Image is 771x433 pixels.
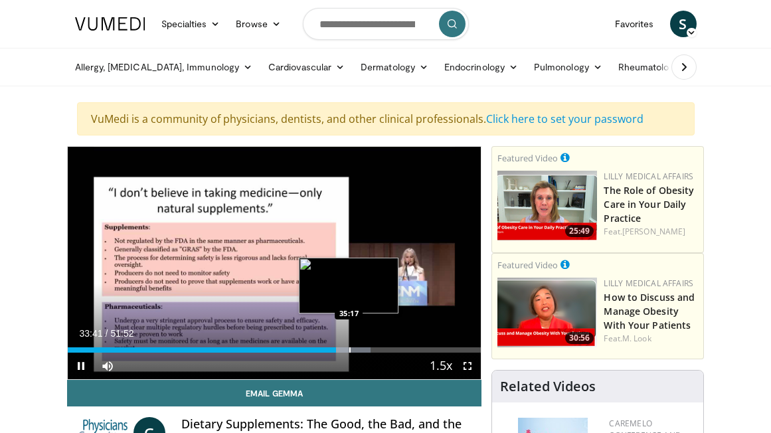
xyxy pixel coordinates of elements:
div: Feat. [604,226,698,238]
a: Email Gemma [67,380,482,406]
span: 33:41 [80,328,103,339]
video-js: Video Player [68,147,481,379]
img: c98a6a29-1ea0-4bd5-8cf5-4d1e188984a7.png.150x105_q85_crop-smart_upscale.png [497,278,597,347]
a: How to Discuss and Manage Obesity With Your Patients [604,291,695,331]
a: Click here to set your password [486,112,643,126]
img: VuMedi Logo [75,17,145,31]
div: Feat. [604,333,698,345]
button: Fullscreen [454,353,481,379]
a: Pulmonology [526,54,610,80]
small: Featured Video [497,152,558,164]
small: Featured Video [497,259,558,271]
a: The Role of Obesity Care in Your Daily Practice [604,184,694,224]
img: e1208b6b-349f-4914-9dd7-f97803bdbf1d.png.150x105_q85_crop-smart_upscale.png [497,171,597,240]
span: 25:49 [565,225,594,237]
a: 25:49 [497,171,597,240]
a: Endocrinology [436,54,526,80]
img: image.jpeg [299,258,398,313]
button: Playback Rate [428,353,454,379]
a: Favorites [607,11,662,37]
a: Allergy, [MEDICAL_DATA], Immunology [67,54,261,80]
a: Lilly Medical Affairs [604,278,693,289]
a: Cardiovascular [260,54,353,80]
a: Rheumatology [610,54,701,80]
span: / [106,328,108,339]
button: Pause [68,353,94,379]
a: 30:56 [497,278,597,347]
span: 51:52 [110,328,133,339]
a: S [670,11,697,37]
h4: Related Videos [500,379,596,394]
div: VuMedi is a community of physicians, dentists, and other clinical professionals. [77,102,695,135]
a: [PERSON_NAME] [622,226,685,237]
a: Browse [228,11,289,37]
a: Lilly Medical Affairs [604,171,693,182]
a: Dermatology [353,54,436,80]
div: Progress Bar [68,347,481,353]
button: Mute [94,353,121,379]
input: Search topics, interventions [303,8,469,40]
a: M. Look [622,333,651,344]
span: 30:56 [565,332,594,344]
a: Specialties [153,11,228,37]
